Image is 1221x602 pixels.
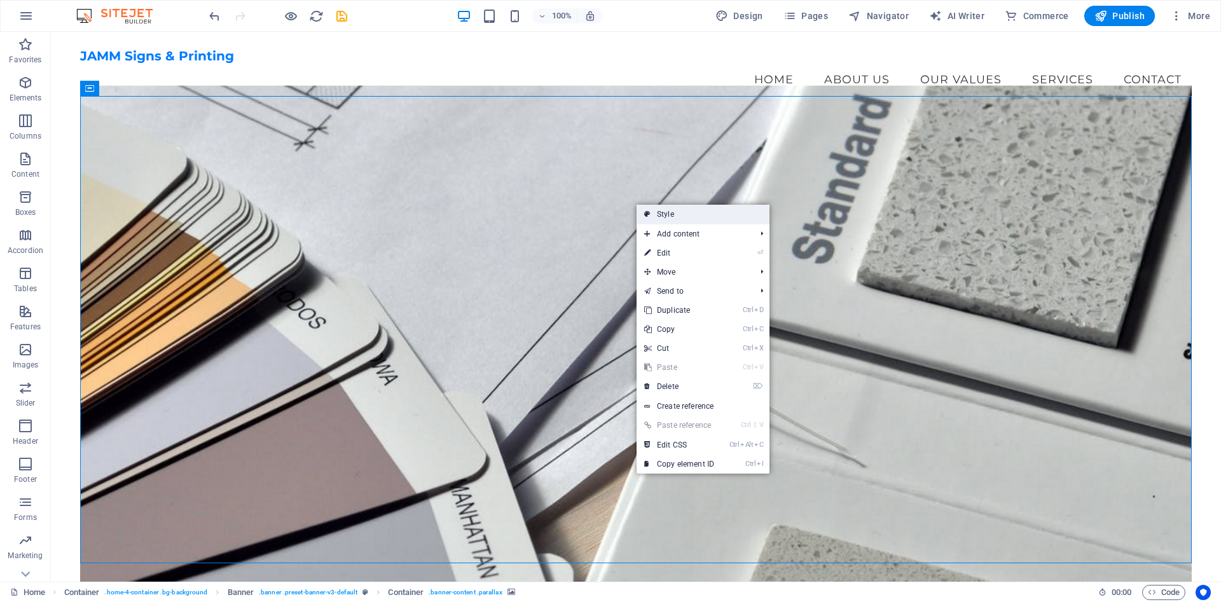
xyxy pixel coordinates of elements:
[8,245,43,256] p: Accordion
[843,6,914,26] button: Navigator
[14,474,37,484] p: Footer
[637,455,722,474] a: CtrlICopy element ID
[754,441,763,449] i: C
[308,8,324,24] button: reload
[740,441,753,449] i: Alt
[1142,585,1185,600] button: Code
[9,55,41,65] p: Favorites
[1165,6,1215,26] button: More
[14,512,37,523] p: Forms
[637,416,722,435] a: Ctrl⇧VPaste reference
[335,9,349,24] i: Save (Ctrl+S)
[743,325,753,333] i: Ctrl
[745,460,755,468] i: Ctrl
[104,585,207,600] span: . home-4-container .bg-background
[551,8,572,24] h6: 100%
[64,585,515,600] nav: breadcrumb
[848,10,909,22] span: Navigator
[429,585,502,600] span: . banner-content .parallax
[637,377,722,396] a: ⌦Delete
[637,205,769,224] a: Style
[637,320,722,339] a: CtrlCCopy
[754,363,763,371] i: V
[1121,587,1122,597] span: :
[64,585,100,600] span: Click to select. Double-click to edit
[14,284,37,294] p: Tables
[752,421,758,429] i: ⇧
[637,243,722,263] a: ⏎Edit
[11,169,39,179] p: Content
[637,397,769,416] a: Create reference
[924,6,990,26] button: AI Writer
[757,249,763,257] i: ⏎
[1098,585,1132,600] h6: Session time
[710,6,768,26] button: Design
[637,224,750,243] span: Add content
[783,10,828,22] span: Pages
[73,8,169,24] img: Editor Logo
[743,363,753,371] i: Ctrl
[532,8,577,24] button: 100%
[207,9,222,24] i: Undo: Change background (Ctrl+Z)
[259,585,357,600] span: . banner .preset-banner-v3-default
[729,441,740,449] i: Ctrl
[754,325,763,333] i: C
[507,589,515,596] i: This element contains a background
[1148,585,1180,600] span: Code
[637,435,722,455] a: CtrlAltCEdit CSS
[362,589,368,596] i: This element is a customizable preset
[1000,6,1074,26] button: Commerce
[584,10,596,22] i: On resize automatically adjust zoom level to fit chosen device.
[741,421,751,429] i: Ctrl
[753,382,763,390] i: ⌦
[1170,10,1210,22] span: More
[13,436,38,446] p: Header
[13,360,39,370] p: Images
[334,8,349,24] button: save
[637,358,722,377] a: CtrlVPaste
[10,131,41,141] p: Columns
[207,8,222,24] button: undo
[10,322,41,332] p: Features
[743,306,753,314] i: Ctrl
[16,398,36,408] p: Slider
[8,551,43,561] p: Marketing
[1094,10,1145,22] span: Publish
[929,10,984,22] span: AI Writer
[388,585,424,600] span: Click to select. Double-click to edit
[637,339,722,358] a: CtrlXCut
[1196,585,1211,600] button: Usercentrics
[757,460,763,468] i: I
[228,585,254,600] span: Click to select. Double-click to edit
[637,263,750,282] span: Move
[309,9,324,24] i: Reload page
[1112,585,1131,600] span: 00 00
[759,421,763,429] i: V
[637,301,722,320] a: CtrlDDuplicate
[1005,10,1069,22] span: Commerce
[10,585,45,600] a: Click to cancel selection. Double-click to open Pages
[778,6,833,26] button: Pages
[637,282,750,301] a: Send to
[15,207,36,217] p: Boxes
[743,344,753,352] i: Ctrl
[710,6,768,26] div: Design (Ctrl+Alt+Y)
[283,8,298,24] button: Click here to leave preview mode and continue editing
[754,344,763,352] i: X
[754,306,763,314] i: D
[10,93,42,103] p: Elements
[715,10,763,22] span: Design
[1084,6,1155,26] button: Publish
